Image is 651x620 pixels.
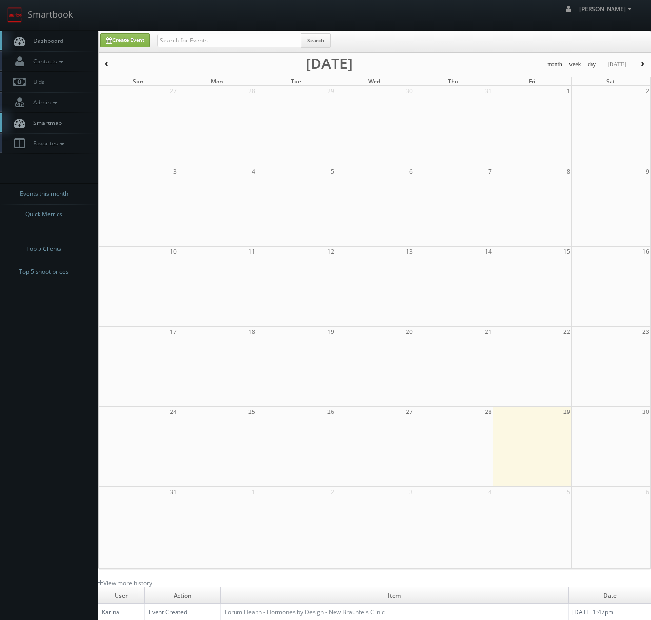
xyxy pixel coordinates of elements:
[544,59,566,71] button: month
[405,86,414,96] span: 30
[144,587,220,604] td: Action
[7,7,23,23] img: smartbook-logo.png
[28,139,67,147] span: Favorites
[220,587,568,604] td: Item
[306,59,353,68] h2: [DATE]
[28,57,66,65] span: Contacts
[408,166,414,177] span: 6
[169,407,178,417] span: 24
[169,247,178,257] span: 10
[98,587,144,604] td: User
[169,487,178,497] span: 31
[606,77,615,85] span: Sat
[645,487,650,497] span: 6
[487,166,493,177] span: 7
[28,37,63,45] span: Dashboard
[566,86,571,96] span: 1
[645,166,650,177] span: 9
[484,327,493,337] span: 21
[368,77,380,85] span: Wed
[566,166,571,177] span: 8
[330,487,335,497] span: 2
[211,77,223,85] span: Mon
[28,119,62,127] span: Smartmap
[247,86,256,96] span: 28
[26,244,61,254] span: Top 5 Clients
[28,78,45,86] span: Bids
[448,77,459,85] span: Thu
[133,77,144,85] span: Sun
[326,407,335,417] span: 26
[579,5,634,13] span: [PERSON_NAME]
[247,407,256,417] span: 25
[484,86,493,96] span: 31
[25,209,62,219] span: Quick Metrics
[487,487,493,497] span: 4
[98,579,152,587] a: View more history
[157,34,301,47] input: Search for Events
[405,327,414,337] span: 20
[20,189,68,199] span: Events this month
[641,327,650,337] span: 23
[529,77,535,85] span: Fri
[247,327,256,337] span: 18
[19,267,69,277] span: Top 5 shoot prices
[604,59,630,71] button: [DATE]
[251,166,256,177] span: 4
[247,247,256,257] span: 11
[405,247,414,257] span: 13
[484,247,493,257] span: 14
[562,247,571,257] span: 15
[566,487,571,497] span: 5
[326,247,335,257] span: 12
[562,407,571,417] span: 29
[291,77,301,85] span: Tue
[251,487,256,497] span: 1
[562,327,571,337] span: 22
[100,33,150,47] a: Create Event
[169,86,178,96] span: 27
[28,98,59,106] span: Admin
[408,487,414,497] span: 3
[405,407,414,417] span: 27
[169,327,178,337] span: 17
[584,59,600,71] button: day
[484,407,493,417] span: 28
[301,33,331,48] button: Search
[225,608,385,616] a: Forum Health - Hormones by Design - New Braunfels Clinic
[641,407,650,417] span: 30
[326,86,335,96] span: 29
[565,59,585,71] button: week
[569,587,651,604] td: Date
[326,327,335,337] span: 19
[330,166,335,177] span: 5
[172,166,178,177] span: 3
[641,247,650,257] span: 16
[645,86,650,96] span: 2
